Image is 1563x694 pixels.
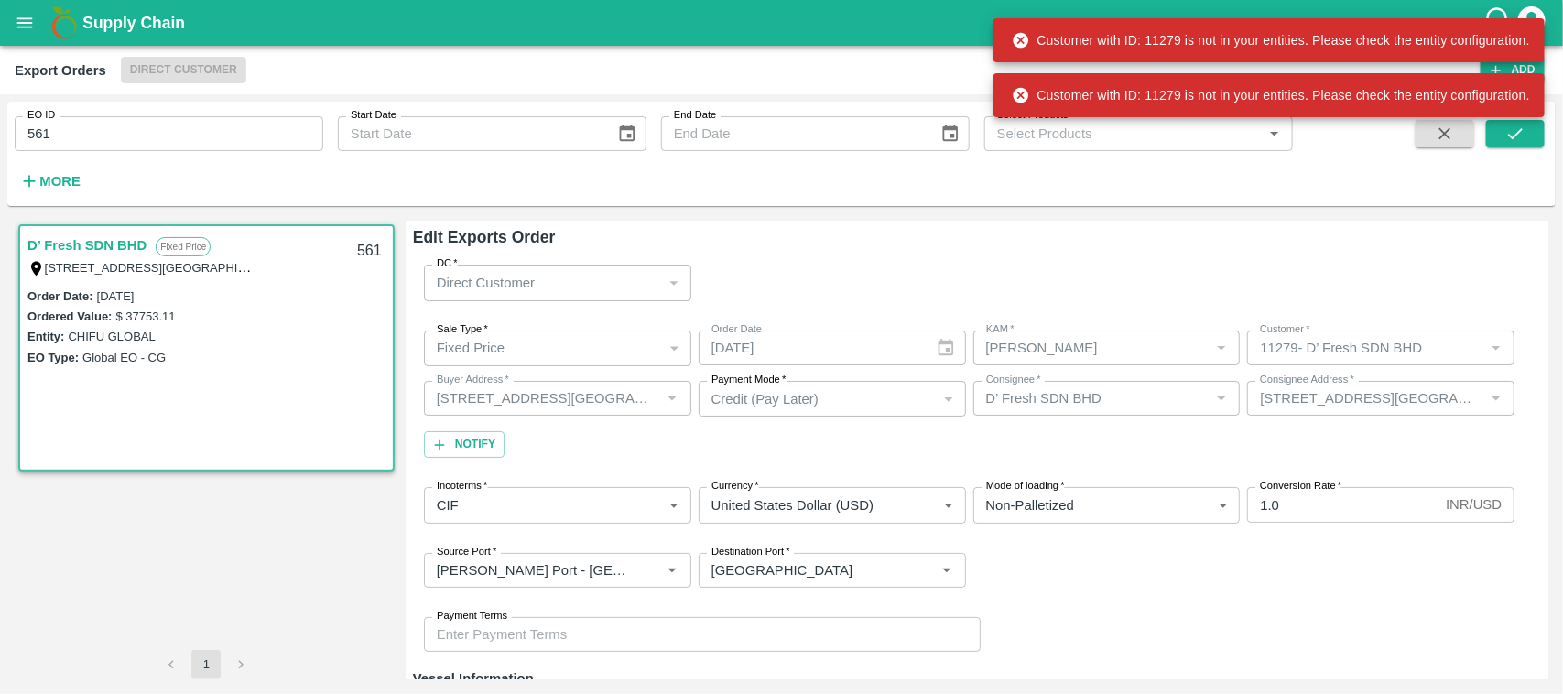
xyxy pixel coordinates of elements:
label: Mode of loading [986,479,1065,493]
div: account of current user [1515,4,1548,42]
label: Sale Type [437,322,488,337]
div: customer-support [1483,6,1515,39]
nav: pagination navigation [154,650,258,679]
label: Ordered Value: [27,309,112,323]
input: Select Date [699,331,922,365]
label: Payment Mode [711,373,786,387]
div: Customer with ID: 11279 is not in your entities. Please check the entity configuration. [1012,79,1530,112]
label: Order Date [711,322,762,337]
label: EO Type: [27,351,79,364]
label: Payment Terms [437,609,507,624]
label: Start Date [351,108,396,123]
label: [DATE] [97,289,135,303]
div: Export Orders [15,59,106,82]
label: Consignee [986,373,1041,387]
input: Enter Payment Terms [424,617,981,652]
input: KAM [979,336,1205,360]
p: Direct Customer [437,273,535,293]
label: Consignee Address [1260,373,1354,387]
b: Edit Exports Order [413,228,556,246]
input: Consignee [979,386,1205,410]
div: Customer with ID: 11279 is not in your entities. Please check the entity configuration. [1012,24,1530,57]
label: Incoterms [437,479,487,493]
button: open drawer [4,2,46,44]
label: [STREET_ADDRESS][GEOGRAPHIC_DATA] [45,260,287,275]
p: Credit (Pay Later) [711,389,819,409]
label: Customer [1260,322,1310,337]
input: Buyer Address [429,386,656,410]
label: EO ID [27,108,55,123]
label: KAM [986,322,1015,337]
p: Fixed Price [437,338,505,358]
label: Currency [711,479,759,493]
label: Entity: [27,330,64,343]
button: page 1 [191,650,221,679]
label: Source Port [437,545,496,559]
button: More [15,166,85,197]
label: Order Date : [27,289,93,303]
input: Select Source port [429,558,632,582]
p: Non-Palletized [986,495,1075,515]
a: Supply Chain [82,10,1483,36]
button: Open [1263,122,1286,146]
p: Fixed Price [156,237,211,256]
label: Conversion Rate [1260,479,1341,493]
p: United States Dollar (USD) [711,495,874,515]
button: Choose date [610,116,645,151]
input: Select Destination port [704,558,906,582]
button: Notify [424,431,505,458]
label: $ 37753.11 [115,309,175,323]
label: Global EO - CG [82,351,166,364]
button: Choose date [933,116,968,151]
a: D’ Fresh SDN BHD [27,233,147,257]
input: Select Customer [1253,336,1479,360]
input: Consignee Address [1253,386,1479,410]
p: CIF [437,495,459,515]
label: Destination Port [711,545,790,559]
button: Open [935,558,959,582]
div: 561 [346,230,393,273]
input: End Date [661,116,926,151]
label: Buyer Address [437,373,509,387]
input: Start Date [338,116,602,151]
label: End Date [674,108,716,123]
input: Select Products [990,122,1257,146]
b: Supply Chain [82,14,185,32]
img: logo [46,5,82,41]
label: DC [437,256,458,271]
label: CHIFU GLOBAL [68,330,155,343]
strong: Vessel Information [413,671,534,686]
button: Open [660,558,684,582]
strong: More [39,174,81,189]
input: Enter EO ID [15,116,323,151]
